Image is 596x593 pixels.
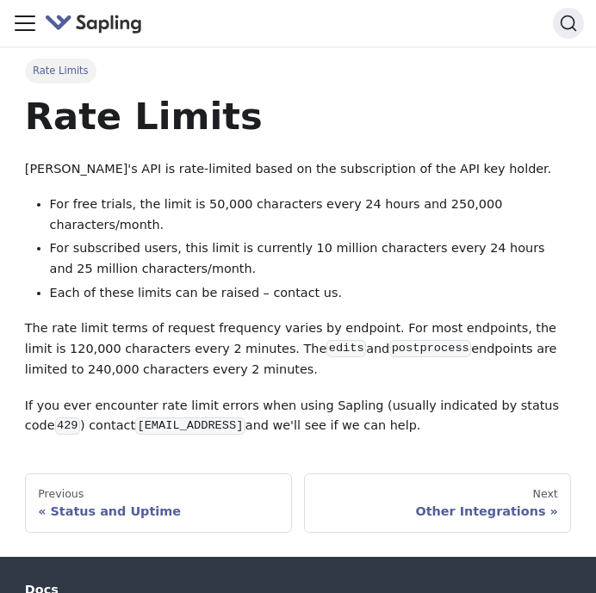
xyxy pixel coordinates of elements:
button: Search (Command+K) [553,8,584,39]
button: Toggle navigation bar [12,10,38,36]
div: Status and Uptime [38,503,278,519]
img: Sapling.ai [45,11,143,36]
code: edits [326,340,366,357]
code: postprocess [389,340,471,357]
p: [PERSON_NAME]'s API is rate-limited based on the subscription of the API key holder. [25,159,571,180]
div: Previous [38,487,278,501]
a: PreviousStatus and Uptime [25,473,292,532]
li: Each of these limits can be raised – contact us. [50,283,572,304]
code: [EMAIL_ADDRESS] [135,417,245,435]
nav: Breadcrumbs [25,59,571,83]
div: Next [318,487,558,501]
p: If you ever encounter rate limit errors when using Sapling (usually indicated by status code ) co... [25,396,571,437]
nav: Docs pages [25,473,571,532]
h1: Rate Limits [25,93,571,139]
span: Rate Limits [25,59,96,83]
div: Other Integrations [318,503,558,519]
code: 429 [55,417,80,435]
a: Sapling.ai [45,11,149,36]
li: For subscribed users, this limit is currently 10 million characters every 24 hours and 25 million... [50,238,572,280]
li: For free trials, the limit is 50,000 characters every 24 hours and 250,000 characters/month. [50,195,572,236]
p: The rate limit terms of request frequency varies by endpoint. For most endpoints, the limit is 12... [25,318,571,380]
a: NextOther Integrations [304,473,571,532]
